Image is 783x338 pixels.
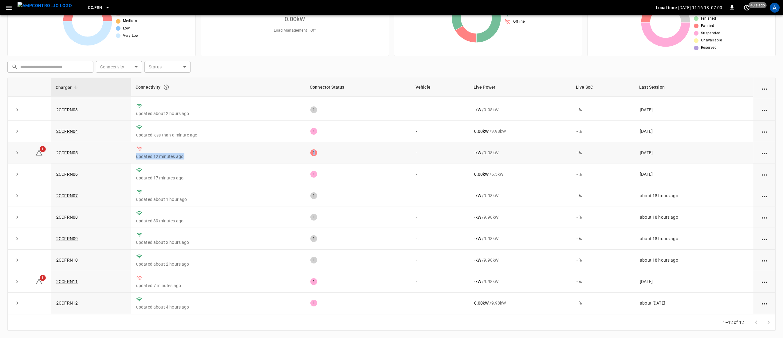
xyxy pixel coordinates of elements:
button: CC.FRN [85,2,112,14]
td: - [411,99,469,121]
td: - [411,206,469,228]
span: Offline [513,19,525,25]
div: 1 [310,214,317,221]
button: expand row [13,298,22,308]
td: - [411,228,469,249]
a: 1 [35,279,43,284]
a: 2CCFRN11 [56,279,78,284]
div: / 6.5 kW [474,171,567,177]
button: expand row [13,234,22,243]
div: / 9.98 kW [474,300,567,306]
p: updated 17 minutes ago [136,175,301,181]
a: 2CCFRN08 [56,215,78,220]
div: 1 [310,192,317,199]
td: [DATE] [635,121,753,142]
a: 1 [35,150,43,155]
td: - [411,163,469,185]
p: updated 39 minutes ago [136,218,301,224]
p: - kW [474,150,481,156]
p: updated about 2 hours ago [136,239,301,245]
div: 1 [310,257,317,263]
span: Charger [56,84,80,91]
span: 1 [40,146,46,152]
td: about [DATE] [635,293,753,314]
a: 2CCFRN12 [56,301,78,305]
td: - % [572,250,635,271]
th: Live SoC [572,78,635,97]
p: updated about 2 hours ago [136,110,301,117]
td: - % [572,121,635,142]
td: - [411,121,469,142]
a: 2CCFRN03 [56,107,78,112]
span: Faulted [701,23,714,29]
div: profile-icon [770,3,780,13]
p: 1–12 of 12 [723,319,744,325]
span: 1 [40,275,46,281]
button: expand row [13,170,22,179]
td: [DATE] [635,163,753,185]
p: Local time [656,5,677,11]
div: 1 [310,278,317,285]
div: action cell options [761,214,768,220]
div: action cell options [761,171,768,177]
td: - % [572,185,635,206]
a: 2CCFRN06 [56,172,78,177]
td: - % [572,163,635,185]
td: about 18 hours ago [635,228,753,249]
td: - % [572,99,635,121]
p: - kW [474,257,481,263]
span: Low [123,25,130,32]
span: Load Management = Off [274,28,316,34]
div: action cell options [761,85,768,91]
button: expand row [13,105,22,114]
a: 2CCFRN07 [56,193,78,198]
button: expand row [13,277,22,286]
div: / 9.98 kW [474,278,567,285]
th: Vehicle [411,78,469,97]
a: 2CCFRN10 [56,258,78,263]
th: Live Power [469,78,572,97]
p: - kW [474,278,481,285]
p: updated less than a minute ago [136,132,301,138]
div: action cell options [761,300,768,306]
span: Medium [123,18,137,24]
div: / 9.98 kW [474,107,567,113]
div: action cell options [761,257,768,263]
div: / 9.98 kW [474,128,567,134]
p: - kW [474,214,481,220]
td: about 18 hours ago [635,250,753,271]
div: action cell options [761,150,768,156]
td: about 18 hours ago [635,206,753,228]
div: 1 [310,106,317,113]
div: action cell options [761,193,768,199]
a: 2CCFRN04 [56,129,78,134]
td: [DATE] [635,99,753,121]
a: 2CCFRN09 [56,236,78,241]
span: Unavailable [701,37,722,44]
div: 1 [310,171,317,178]
img: ampcontrol.io logo [18,2,72,10]
p: 0.00 kW [474,128,489,134]
td: - [411,250,469,271]
p: updated 12 minutes ago [136,153,301,159]
p: updated about 4 hours ago [136,304,301,310]
button: expand row [13,191,22,200]
div: action cell options [761,278,768,285]
button: set refresh interval [742,3,752,13]
div: action cell options [761,236,768,242]
span: Finished [701,16,716,22]
div: / 9.98 kW [474,257,567,263]
p: - kW [474,107,481,113]
div: 1 [310,235,317,242]
td: about 18 hours ago [635,185,753,206]
p: 0.00 kW [474,171,489,177]
a: 2CCFRN05 [56,150,78,155]
button: Connection between the charger and our software. [161,82,172,93]
div: action cell options [761,128,768,134]
p: - kW [474,236,481,242]
div: 1 [310,128,317,135]
p: [DATE] 11:16:18 -07:00 [678,5,722,11]
td: - % [572,271,635,293]
p: updated about 1 hour ago [136,196,301,202]
p: updated 7 minutes ago [136,282,301,289]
